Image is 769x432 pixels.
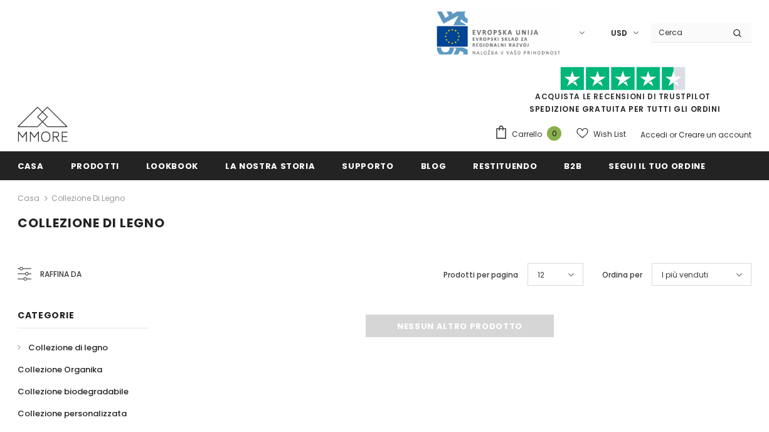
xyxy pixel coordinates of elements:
span: 0 [547,126,561,141]
span: I più venduti [662,269,708,281]
a: B2B [564,151,581,180]
a: Casa [18,151,44,180]
span: Collezione di legno [18,214,165,232]
span: 12 [538,269,544,281]
span: Blog [421,160,447,172]
a: Javni Razpis [435,27,561,38]
a: Creare un account [679,129,751,140]
span: Lookbook [146,160,198,172]
span: Collezione biodegradabile [18,386,129,397]
a: Carrello 0 [494,125,568,144]
a: Blog [421,151,447,180]
span: Categorie [18,309,74,321]
a: Restituendo [473,151,537,180]
input: Search Site [651,23,723,41]
label: Prodotti per pagina [443,269,518,281]
span: or [669,129,677,140]
img: Javni Razpis [435,10,561,56]
span: Segui il tuo ordine [608,160,705,172]
a: Collezione di legno [51,193,125,203]
span: Wish List [593,128,626,141]
a: Collezione di legno [18,337,108,359]
a: Prodotti [71,151,119,180]
span: La nostra storia [225,160,315,172]
img: Fidati di Pilot Stars [560,67,686,91]
span: USD [611,27,627,40]
span: Collezione Organika [18,364,102,375]
span: Raffina da [40,267,82,281]
span: Carrello [512,128,542,141]
a: Collezione Organika [18,359,102,381]
a: Collezione biodegradabile [18,381,129,402]
a: Segui il tuo ordine [608,151,705,180]
a: Casa [18,191,40,206]
label: Ordina per [602,269,642,281]
span: Restituendo [473,160,537,172]
span: Collezione di legno [28,342,108,354]
span: Casa [18,160,44,172]
a: La nostra storia [225,151,315,180]
span: supporto [342,160,393,172]
a: Collezione personalizzata [18,402,127,424]
a: Lookbook [146,151,198,180]
img: Casi MMORE [18,107,68,142]
a: supporto [342,151,393,180]
a: Wish List [576,123,626,145]
span: Prodotti [71,160,119,172]
a: Acquista le recensioni di TrustPilot [535,91,711,102]
a: Accedi [640,129,667,140]
span: SPEDIZIONE GRATUITA PER TUTTI GLI ORDINI [494,72,751,114]
span: Collezione personalizzata [18,408,127,419]
span: B2B [564,160,581,172]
